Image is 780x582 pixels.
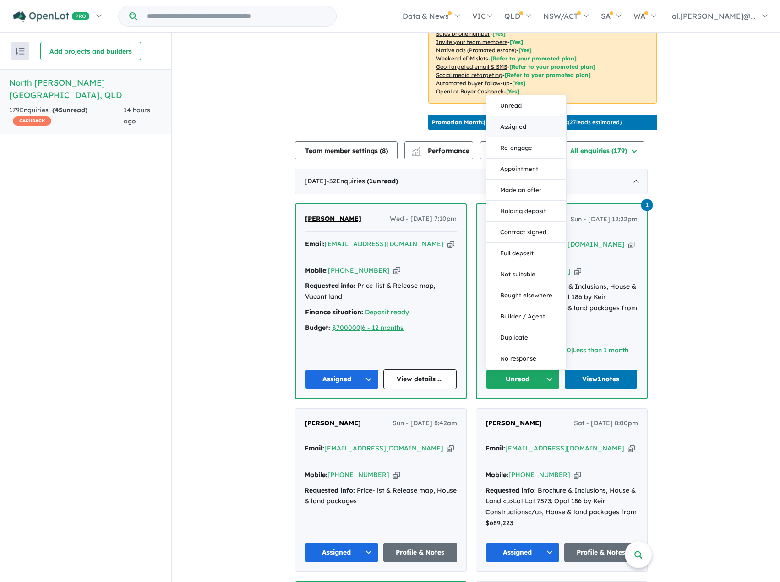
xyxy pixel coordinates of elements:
[485,543,560,562] button: Assigned
[305,485,457,507] div: Price-list & Release map, House & land packages
[486,95,566,116] button: Unread
[641,198,653,211] a: 1
[505,444,624,452] a: [EMAIL_ADDRESS][DOMAIN_NAME]
[628,240,635,249] button: Copy
[491,55,577,62] span: [Refer to your promoted plan]
[486,201,566,222] button: Holding deposit
[518,47,532,54] span: [Yes]
[305,419,361,427] span: [PERSON_NAME]
[436,63,507,70] u: Geo-targeted email & SMS
[13,116,51,126] span: CASHBACK
[325,240,444,248] a: [EMAIL_ADDRESS][DOMAIN_NAME]
[332,324,360,332] a: $700000
[305,214,361,223] span: [PERSON_NAME]
[404,141,473,159] button: Performance
[486,116,566,137] button: Assigned
[506,88,519,95] span: [Yes]
[486,348,566,369] button: No response
[390,214,457,225] span: Wed - [DATE] 7:10pm
[436,47,516,54] u: Native ads (Promoted estate)
[436,38,507,45] u: Invite your team members
[485,419,542,427] span: [PERSON_NAME]
[485,444,505,452] strong: Email:
[305,543,379,562] button: Assigned
[305,486,355,494] strong: Requested info:
[305,369,379,389] button: Assigned
[447,444,454,453] button: Copy
[327,177,398,185] span: - 32 Enquir ies
[40,42,141,60] button: Add projects and builders
[13,11,90,22] img: Openlot PRO Logo White
[436,55,488,62] u: Weekend eDM slots
[305,324,330,332] strong: Budget:
[432,119,484,126] b: Promotion Month:
[305,418,361,429] a: [PERSON_NAME]
[486,95,567,369] div: Unread
[327,471,389,479] a: [PHONE_NUMBER]
[9,105,124,127] div: 179 Enquir ies
[485,485,638,529] div: Brochure & Inclusions, House & Land <u>Lot Lot 7573: Opal 186 by Keir Constructions</u>, House & ...
[305,266,328,275] strong: Mobile:
[362,324,404,332] a: 6 - 12 months
[295,141,398,159] button: Team member settings (8)
[570,214,638,225] span: Sun - [DATE] 12:22pm
[139,6,334,26] input: Try estate name, suburb, builder or developer
[436,88,504,95] u: OpenLot Buyer Cashback
[486,264,566,285] button: Not suitable
[393,266,400,275] button: Copy
[573,346,628,354] a: Less than 1 month
[393,418,457,429] span: Sun - [DATE] 8:42am
[413,147,469,155] span: Performance
[383,543,458,562] a: Profile & Notes
[508,471,570,479] a: [PHONE_NUMBER]
[480,141,554,159] button: CSV download
[562,141,644,159] button: All enquiries (179)
[509,63,595,70] span: [Refer to your promoted plan]
[485,418,542,429] a: [PERSON_NAME]
[510,38,523,45] span: [ Yes ]
[436,71,502,78] u: Social media retargeting
[55,106,62,114] span: 45
[492,30,506,37] span: [ Yes ]
[486,159,566,180] button: Appointment
[486,285,566,306] button: Bought elsewhere
[393,470,400,480] button: Copy
[412,147,420,152] img: line-chart.svg
[383,369,457,389] a: View details ...
[486,180,566,201] button: Made an offer
[16,48,25,55] img: sort.svg
[512,80,525,87] span: [Yes]
[305,281,355,290] strong: Requested info:
[382,147,386,155] span: 8
[328,266,390,275] a: [PHONE_NUMBER]
[305,214,361,225] a: [PERSON_NAME]
[432,118,622,126] p: [DATE] - [DATE] - ( 27 leads estimated)
[324,444,443,452] a: [EMAIL_ADDRESS][DOMAIN_NAME]
[295,169,648,194] div: [DATE]
[486,137,566,159] button: Re-engage
[305,471,327,479] strong: Mobile:
[574,266,581,276] button: Copy
[305,280,457,302] div: Price-list & Release map, Vacant land
[9,77,162,101] h5: North [PERSON_NAME][GEOGRAPHIC_DATA] , QLD
[505,71,591,78] span: [Refer to your promoted plan]
[369,177,373,185] span: 1
[486,327,566,348] button: Duplicate
[447,239,454,249] button: Copy
[672,11,756,21] span: al.[PERSON_NAME]@...
[52,106,87,114] strong: ( unread)
[305,323,457,334] div: |
[486,306,566,327] button: Builder / Agent
[486,222,566,243] button: Contract signed
[305,240,325,248] strong: Email:
[485,471,508,479] strong: Mobile:
[436,30,490,37] u: Sales phone number
[124,106,150,125] span: 14 hours ago
[412,150,421,156] img: bar-chart.svg
[367,177,398,185] strong: ( unread)
[365,308,409,316] a: Deposit ready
